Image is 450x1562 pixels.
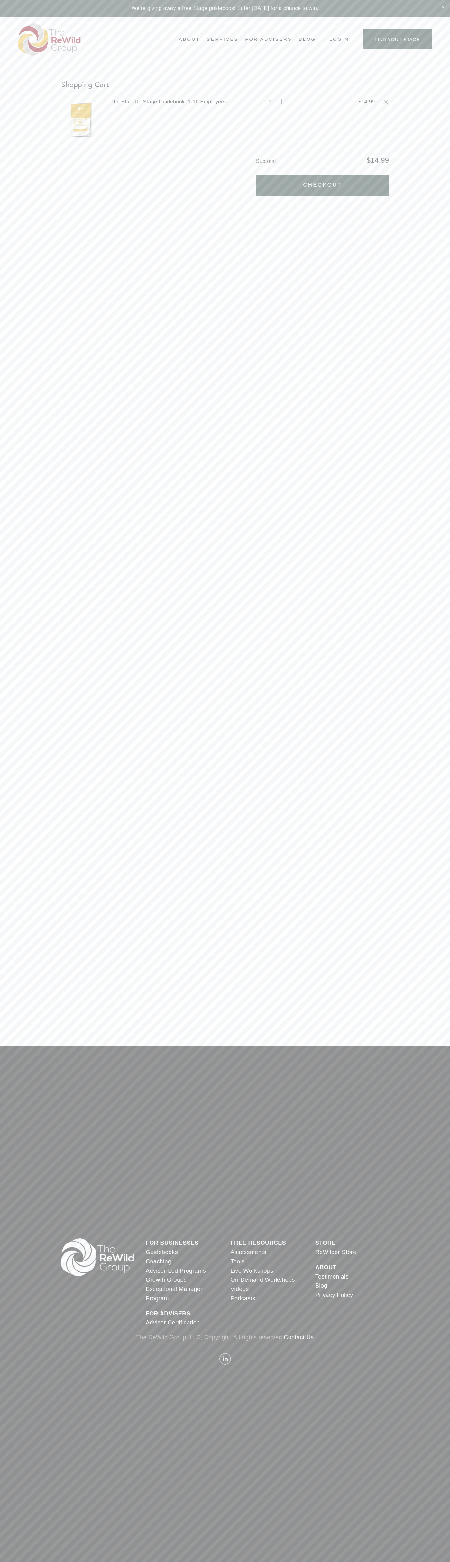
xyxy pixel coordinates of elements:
[230,1275,295,1285] a: On-Demand Workshops
[285,98,375,141] p: $14.99, total price for The Start-Up Stage Guidebook: 1-10 Employees
[367,157,389,164] p: Subtotal price
[329,35,349,44] a: Login
[207,35,239,44] a: folder dropdown
[146,1266,206,1276] a: Adviser-Led Programs
[253,96,264,108] button: decrement
[61,80,389,88] h2: Shopping Cart
[315,1248,356,1257] a: ReWilder Store
[256,159,276,164] p: Subtotal label
[264,98,276,105] input: Quantity, The Start-Up Stage Guidebook: 1-10 Employees
[230,1294,255,1303] a: Podcasts
[146,1285,219,1303] a: Exceptional Manager Program
[315,1281,327,1290] a: Blog
[146,1275,187,1285] a: Growth Groups
[299,35,316,44] a: Blog
[207,35,239,44] span: Services
[315,1290,353,1300] a: Privacy Policy
[315,1272,349,1281] a: Testimonials
[146,1310,190,1317] strong: FOR ADVISERS
[380,96,391,108] button: Remove The Start-Up Stage Guidebook: 1-10 Employees
[230,1266,273,1276] a: Live Workshops
[61,1333,389,1342] p: The ReWild Group, LLC, Copyright. All rights reserved.
[146,1286,203,1302] span: Exceptional Manager Program
[315,1238,336,1248] a: STORE
[146,1248,178,1257] a: Guidebooks
[146,1240,199,1246] strong: FOR BUSINESSES
[146,1318,200,1327] a: Adviser Certification
[179,35,200,44] a: folder dropdown
[146,1238,199,1248] a: FOR BUSINESSES
[146,1309,190,1318] a: FOR ADVISERS
[111,98,237,105] a: The Start-Up Stage Guidebook: 1-10 Employees
[230,1248,266,1257] a: Assessments
[256,158,276,164] span: Subtotal
[256,175,389,196] button: Checkout
[276,96,287,108] button: increment
[230,1257,244,1266] a: Tools
[179,35,200,44] span: About
[245,35,292,44] a: For Advisers
[363,29,432,49] a: find your stage
[18,23,81,56] img: The ReWild Group
[315,1263,336,1272] a: ABOUT
[230,1285,249,1294] a: Videos
[284,1333,314,1342] a: Contact Us
[61,98,104,141] div: The Start-Up Stage Guidebook: 1-10 Employees image
[146,1257,171,1266] a: Coaching
[230,1240,286,1246] strong: FREE RESOURCES
[219,1353,231,1365] a: LinkedIn
[230,1238,286,1248] a: FREE RESOURCES
[146,1277,187,1283] span: Growth Groups
[315,1264,336,1270] strong: ABOUT
[315,1240,336,1246] strong: STORE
